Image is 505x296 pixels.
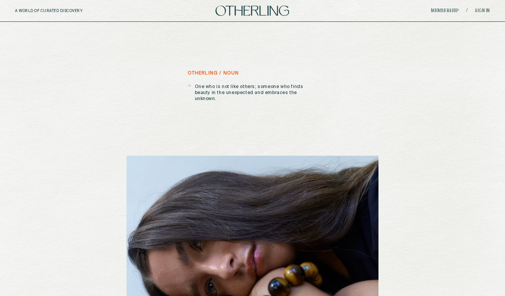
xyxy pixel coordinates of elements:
span: / [466,8,467,14]
a: Sign in [475,9,490,13]
img: logo [216,6,289,16]
a: Membership [431,9,459,13]
h5: A WORLD OF CURATED DISCOVERY. [15,9,116,13]
h5: otherling / noun [188,71,239,76]
p: One who is not like others; someone who finds beauty in the unexpected and embraces the unknown. [195,84,318,102]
